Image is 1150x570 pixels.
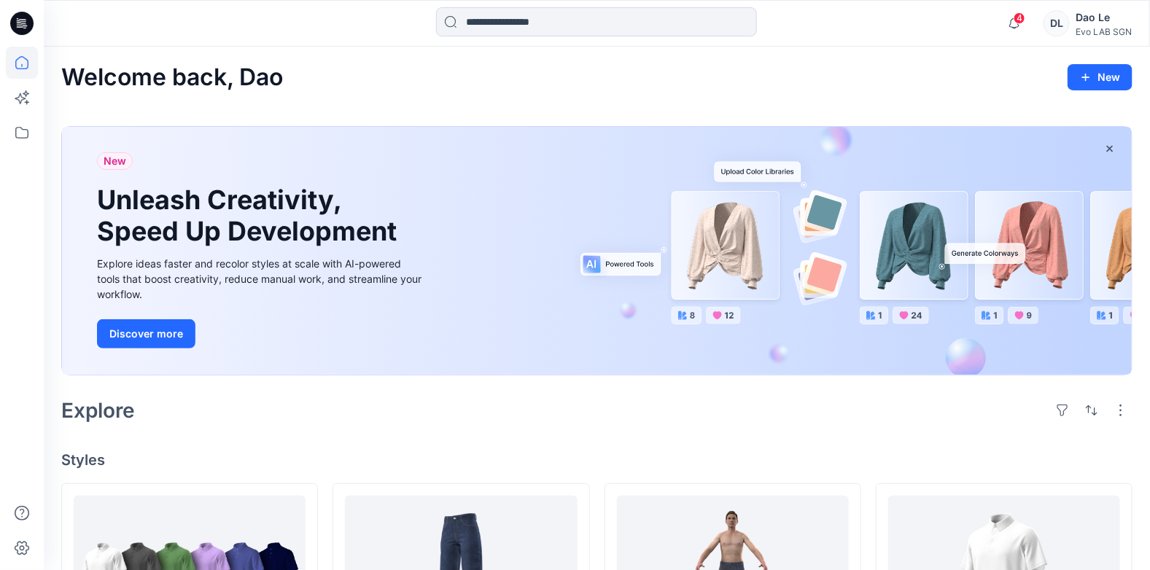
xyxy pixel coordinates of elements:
div: DL [1044,10,1070,36]
span: New [104,152,126,170]
h2: Explore [61,399,135,422]
h1: Unleash Creativity, Speed Up Development [97,184,403,247]
a: Discover more [97,319,425,348]
span: 4 [1014,12,1025,24]
div: Evo LAB SGN [1076,26,1132,37]
div: Explore ideas faster and recolor styles at scale with AI-powered tools that boost creativity, red... [97,256,425,302]
h2: Welcome back, Dao [61,64,283,91]
button: New [1068,64,1132,90]
div: Dao Le [1076,9,1132,26]
button: Discover more [97,319,195,348]
h4: Styles [61,451,1132,469]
